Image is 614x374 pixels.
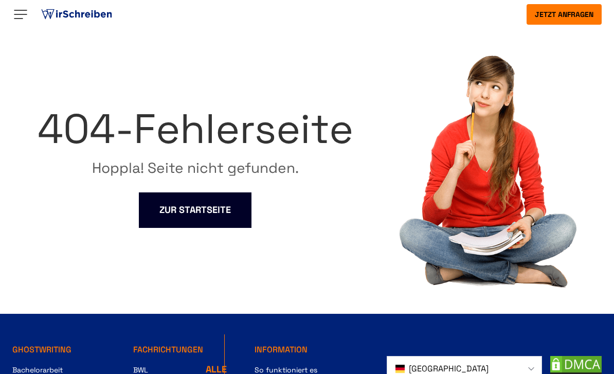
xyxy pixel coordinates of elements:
img: logo ghostwriter-österreich [39,7,114,22]
a: ZUR STARTSEITE [139,192,251,228]
button: Jetzt anfragen [527,4,602,25]
div: FACHRICHTUNGEN [133,344,203,356]
div: GHOSTWRITING [12,344,103,356]
img: Menu open [12,6,29,23]
div: INFORMATION [255,344,336,356]
p: Hoppla! Seite nicht gefunden. [38,162,353,174]
div: 404-Fehlerseite [38,96,353,162]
